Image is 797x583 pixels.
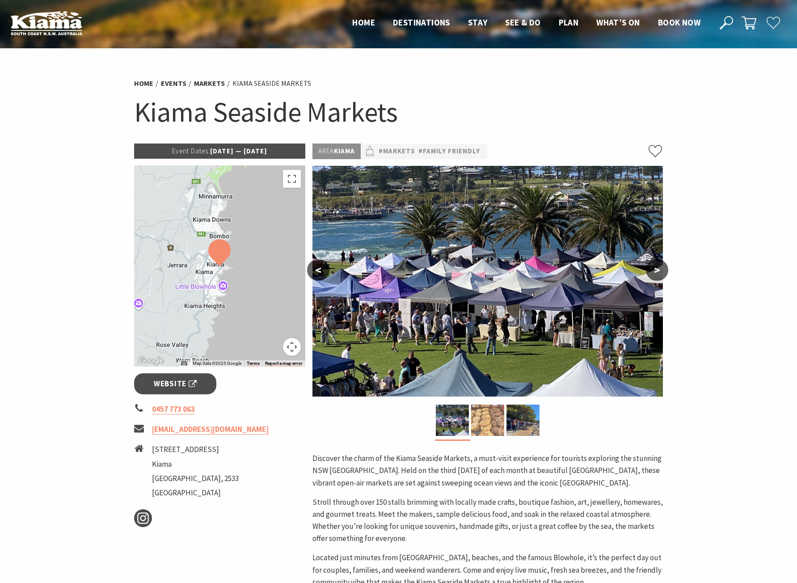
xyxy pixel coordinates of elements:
[468,17,488,28] span: Stay
[152,424,269,435] a: [EMAIL_ADDRESS][DOMAIN_NAME]
[312,496,663,545] p: Stroll through over 150 stalls brimming with locally made crafts, boutique fashion, art, jeweller...
[393,17,450,28] span: Destinations
[134,144,306,159] p: [DATE] — [DATE]
[232,78,311,89] li: Kiama Seaside Markets
[646,259,668,281] button: >
[194,79,225,88] a: Markets
[152,487,239,499] li: [GEOGRAPHIC_DATA]
[596,17,640,28] span: What’s On
[152,458,239,470] li: Kiama
[193,361,241,366] span: Map data ©2025 Google
[152,473,239,485] li: [GEOGRAPHIC_DATA], 2533
[505,17,540,28] span: See & Do
[247,361,260,366] a: Terms (opens in new tab)
[312,166,663,397] img: Kiama Seaside Market
[152,444,239,456] li: [STREET_ADDRESS]
[172,147,210,155] span: Event Dates:
[136,355,166,367] img: Google
[418,146,480,157] a: #Family Friendly
[283,338,301,356] button: Map camera controls
[181,360,187,367] button: Keyboard shortcuts
[134,94,663,130] h1: Kiama Seaside Markets
[312,452,663,489] p: Discover the charm of the Kiama Seaside Markets, a must-visit experience for tourists exploring t...
[307,259,329,281] button: <
[658,17,700,28] span: Book now
[436,405,469,436] img: Kiama Seaside Market
[343,16,709,30] nav: Main Menu
[152,404,195,414] a: 0457 773 063
[265,361,303,366] a: Report a map error
[379,146,415,157] a: #Markets
[352,17,375,28] span: Home
[134,373,217,394] a: Website
[506,405,540,436] img: market photo
[471,405,504,436] img: Market ptoduce
[154,378,197,390] span: Website
[559,17,579,28] span: Plan
[11,11,82,35] img: Kiama Logo
[134,79,153,88] a: Home
[161,79,186,88] a: Events
[318,147,334,155] span: Area
[312,144,361,159] p: Kiama
[283,170,301,188] button: Toggle fullscreen view
[136,355,166,367] a: Open this area in Google Maps (opens a new window)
